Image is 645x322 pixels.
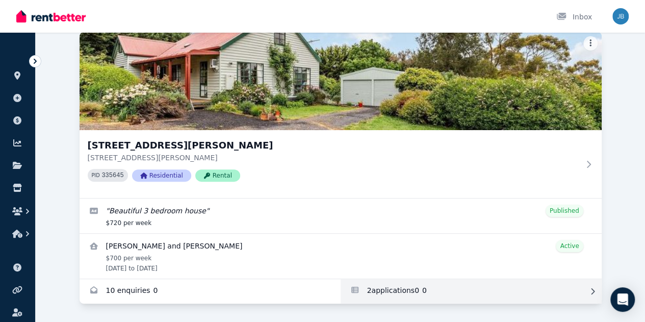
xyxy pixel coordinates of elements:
[80,32,602,198] a: 12 Trewhella Drive, Newham[STREET_ADDRESS][PERSON_NAME][STREET_ADDRESS][PERSON_NAME]PID 335645Res...
[612,8,629,24] img: Jeff Blunden
[80,234,602,279] a: View details for Christine Inkley and Matthew Oastler
[101,172,123,179] code: 335645
[92,172,100,178] small: PID
[610,287,635,312] div: Open Intercom Messenger
[132,169,191,182] span: Residential
[556,12,592,22] div: Inbox
[80,279,341,304] a: Enquiries for 12 Trewhella Drive, Newham
[88,153,579,163] p: [STREET_ADDRESS][PERSON_NAME]
[195,169,240,182] span: Rental
[16,9,86,24] img: RentBetter
[583,36,598,51] button: More options
[80,199,602,233] a: Edit listing: Beautiful 3 bedroom house
[88,138,579,153] h3: [STREET_ADDRESS][PERSON_NAME]
[80,32,602,130] img: 12 Trewhella Drive, Newham
[341,279,602,304] a: Applications for 12 Trewhella Drive, Newham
